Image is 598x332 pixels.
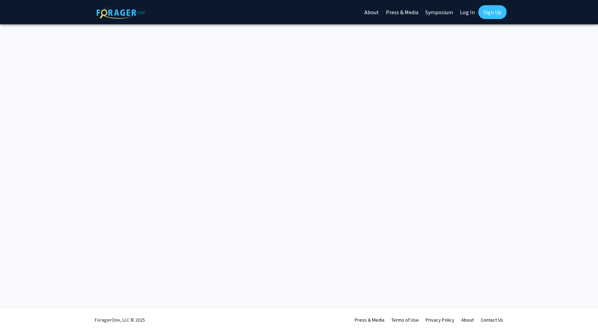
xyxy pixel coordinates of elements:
div: ForagerOne, LLC © 2025 [95,308,145,332]
a: Contact Us [481,317,503,323]
a: Press & Media [355,317,384,323]
a: About [461,317,474,323]
a: Privacy Policy [426,317,454,323]
a: Sign Up [478,5,507,19]
img: ForagerOne Logo [97,7,145,19]
a: Terms of Use [391,317,419,323]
